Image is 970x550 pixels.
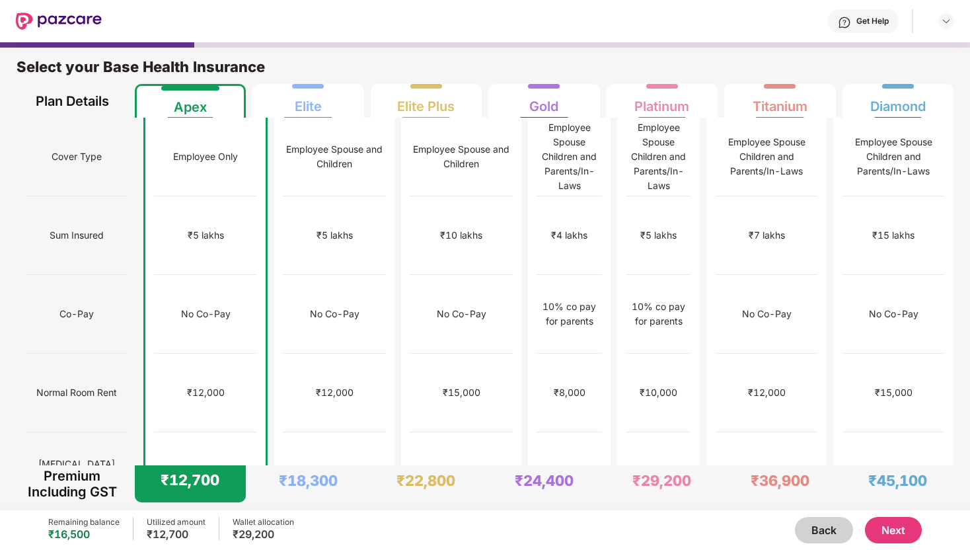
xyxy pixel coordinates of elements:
div: Elite [295,88,322,114]
div: ₹10 lakhs [440,228,482,243]
div: ₹22,800 [396,471,455,490]
div: Employee Spouse Children and Parents/In-Laws [842,135,945,178]
div: No limit [751,464,783,479]
div: ₹36,900 [751,471,809,490]
img: New Pazcare Logo [16,13,102,30]
div: ₹5 lakhs [188,228,224,243]
div: No limit [553,464,585,479]
button: Next [865,517,922,543]
div: ₹5 lakhs [317,228,353,243]
div: ₹15,000 [875,385,913,400]
div: ₹12,700 [147,528,205,541]
div: ₹12,000 [316,385,354,400]
div: Titanium [753,88,807,114]
div: ₹12,700 [161,471,219,489]
div: ₹15 lakhs [872,228,914,243]
div: ₹15,000 [443,385,480,400]
span: Co-Pay [59,301,94,327]
div: No Co-Pay [310,307,359,321]
div: ₹4 lakhs [551,228,587,243]
div: Wallet allocation [233,517,294,528]
div: ₹8,000 [554,385,585,400]
div: 10% co pay for parents [537,299,602,329]
div: No Co-Pay [181,307,231,321]
span: Sum Insured [50,223,104,248]
div: Remaining balance [48,517,120,528]
div: ₹16,500 [48,528,120,541]
div: ₹12,000 [187,385,225,400]
div: ₹45,100 [868,471,927,490]
div: No limit [877,464,910,479]
div: ₹29,200 [632,471,691,490]
div: No Co-Pay [869,307,918,321]
div: Employee Spouse and Children [283,142,386,171]
div: No limit [445,464,478,479]
div: No limit [318,464,351,479]
div: Premium Including GST [25,465,120,502]
div: Gold [529,88,558,114]
span: Normal Room Rent [36,380,117,405]
button: Back [795,517,853,543]
div: Employee Spouse Children and Parents/In-Laws [715,135,818,178]
div: ₹24,400 [515,471,574,490]
div: Apex [174,89,207,115]
div: Utilized amount [147,517,205,528]
div: No Co-Pay [437,307,486,321]
div: Plan Details [25,84,120,118]
div: Employee Spouse and Children [410,142,513,171]
div: No limit [642,464,675,479]
img: svg+xml;base64,PHN2ZyBpZD0iRHJvcGRvd24tMzJ4MzIiIHhtbG5zPSJodHRwOi8vd3d3LnczLm9yZy8yMDAwL3N2ZyIgd2... [941,16,951,26]
div: ₹10,000 [640,385,677,400]
div: Diamond [870,88,926,114]
div: Employee Only [173,149,238,164]
div: Get Help [856,16,889,26]
div: Platinum [634,88,689,114]
div: Employee Spouse Children and Parents/In-Laws [537,120,602,193]
img: svg+xml;base64,PHN2ZyBpZD0iSGVscC0zMngzMiIgeG1sbnM9Imh0dHA6Ly93d3cudzMub3JnLzIwMDAvc3ZnIiB3aWR0aD... [838,16,851,29]
div: No Co-Pay [742,307,792,321]
div: ₹7 lakhs [749,228,785,243]
div: Employee Spouse Children and Parents/In-Laws [626,120,691,193]
div: ₹18,300 [279,471,338,490]
span: [MEDICAL_DATA] Room Rent [25,452,128,491]
div: ₹5 lakhs [640,228,677,243]
div: Select your Base Health Insurance [17,58,953,84]
div: No limit [190,464,222,479]
div: Elite Plus [397,88,455,114]
span: Cover Type [52,144,102,169]
div: 10% co pay for parents [626,299,691,329]
div: ₹29,200 [233,528,294,541]
div: ₹12,000 [748,385,786,400]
